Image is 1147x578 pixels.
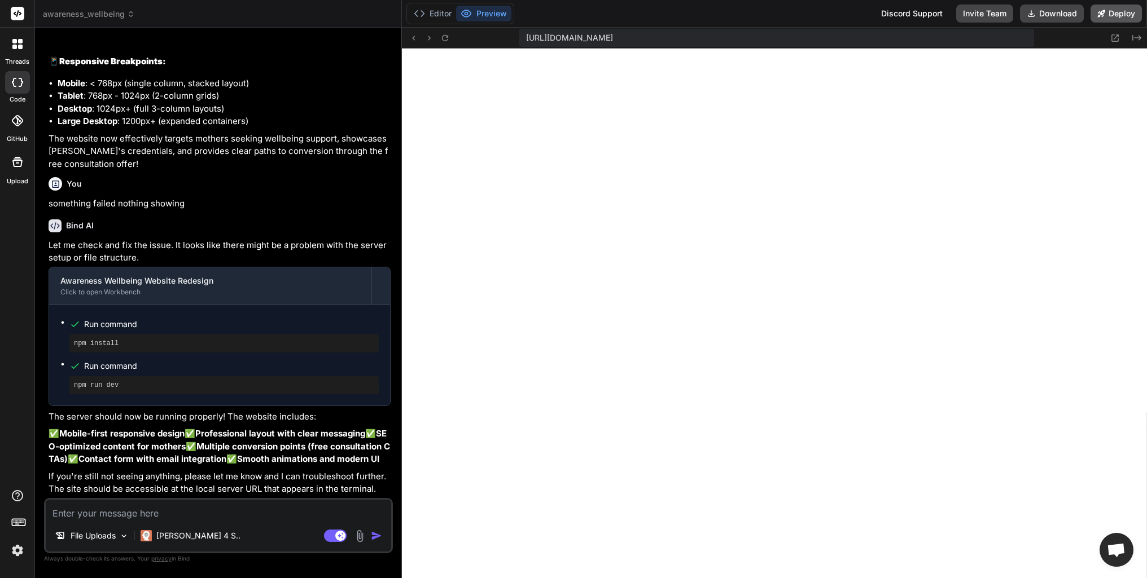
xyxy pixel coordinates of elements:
[59,56,166,67] strong: Responsive Breakpoints:
[49,427,391,466] p: ✅ ✅ ✅ ✅ ✅ ✅
[49,197,391,210] p: something failed nothing showing
[58,103,391,116] li: : 1024px+ (full 3-column layouts)
[74,339,374,348] pre: npm install
[8,541,27,560] img: settings
[84,360,379,372] span: Run command
[59,428,185,439] strong: Mobile-first responsive design
[49,411,391,423] p: The server should now be running properly! The website includes:
[60,288,360,297] div: Click to open Workbench
[7,177,28,186] label: Upload
[874,5,949,23] div: Discord Support
[7,134,28,144] label: GitHub
[402,48,1147,578] iframe: Preview
[10,95,25,104] label: code
[78,453,226,464] strong: Contact form with email integration
[526,32,613,43] span: [URL][DOMAIN_NAME]
[58,90,84,101] strong: Tablet
[456,6,511,21] button: Preview
[43,8,135,20] span: awareness_wellbeing
[74,381,374,390] pre: npm run dev
[58,90,391,103] li: : 768px - 1024px (2-column grids)
[409,6,456,21] button: Editor
[58,103,92,114] strong: Desktop
[141,530,152,541] img: Claude 4 Sonnet
[371,530,382,541] img: icon
[58,78,85,89] strong: Mobile
[49,239,391,264] p: Let me check and fix the issue. It looks like there might be a problem with the server setup or f...
[60,275,360,286] div: Awareness Wellbeing Website Redesign
[58,115,391,128] li: : 1200px+ (expanded containers)
[49,428,387,452] strong: SEO-optimized content for mothers
[58,77,391,90] li: : < 768px (single column, stacked layout)
[66,220,94,231] h6: Bind AI
[353,530,366,542] img: attachment
[49,267,371,305] button: Awareness Wellbeing Website RedesignClick to open Workbench
[58,116,117,126] strong: Large Desktop
[84,319,379,330] span: Run command
[49,55,391,68] h2: 📱
[119,531,129,541] img: Pick Models
[67,178,82,189] h6: You
[1091,5,1142,23] button: Deploy
[5,57,29,67] label: threads
[49,470,391,496] p: If you're still not seeing anything, please let me know and I can troubleshoot further. The site ...
[71,530,116,541] p: File Uploads
[237,453,379,464] strong: Smooth animations and modern UI
[151,555,172,562] span: privacy
[156,530,240,541] p: [PERSON_NAME] 4 S..
[956,5,1013,23] button: Invite Team
[1100,533,1133,567] div: Open chat
[1020,5,1084,23] button: Download
[49,441,390,465] strong: Multiple conversion points (free consultation CTAs)
[49,133,391,171] p: The website now effectively targets mothers seeking wellbeing support, showcases [PERSON_NAME]'s ...
[44,553,393,564] p: Always double-check its answers. Your in Bind
[195,428,365,439] strong: Professional layout with clear messaging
